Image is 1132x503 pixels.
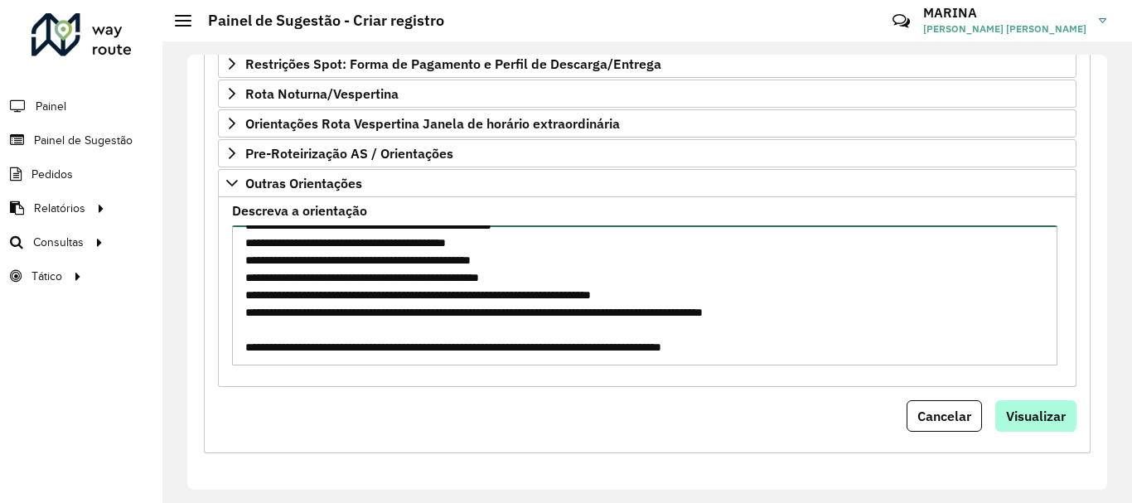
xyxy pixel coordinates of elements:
[34,200,85,217] span: Relatórios
[907,400,982,432] button: Cancelar
[218,50,1076,78] a: Restrições Spot: Forma de Pagamento e Perfil de Descarga/Entrega
[923,22,1086,36] span: [PERSON_NAME] [PERSON_NAME]
[218,139,1076,167] a: Pre-Roteirização AS / Orientações
[191,12,444,30] h2: Painel de Sugestão - Criar registro
[245,57,661,70] span: Restrições Spot: Forma de Pagamento e Perfil de Descarga/Entrega
[34,132,133,149] span: Painel de Sugestão
[218,109,1076,138] a: Orientações Rota Vespertina Janela de horário extraordinária
[245,117,620,130] span: Orientações Rota Vespertina Janela de horário extraordinária
[923,5,1086,21] h3: MARINA
[245,147,453,160] span: Pre-Roteirização AS / Orientações
[917,408,971,424] span: Cancelar
[883,3,919,39] a: Contato Rápido
[36,98,66,115] span: Painel
[31,166,73,183] span: Pedidos
[218,197,1076,387] div: Outras Orientações
[1006,408,1066,424] span: Visualizar
[33,234,84,251] span: Consultas
[245,177,362,190] span: Outras Orientações
[232,201,367,220] label: Descreva a orientação
[218,169,1076,197] a: Outras Orientações
[218,80,1076,108] a: Rota Noturna/Vespertina
[31,268,62,285] span: Tático
[245,87,399,100] span: Rota Noturna/Vespertina
[995,400,1076,432] button: Visualizar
